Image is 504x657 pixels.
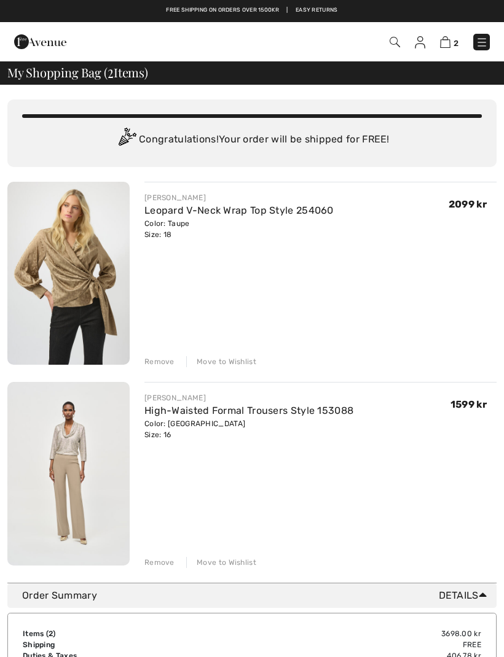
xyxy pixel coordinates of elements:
[449,198,487,210] span: 2099 kr
[476,36,488,49] img: Menu
[186,356,256,367] div: Move to Wishlist
[454,39,459,48] span: 2
[7,382,130,566] img: High-Waisted Formal Trousers Style 153088
[440,34,459,49] a: 2
[7,66,148,79] span: My Shopping Bag ( Items)
[49,629,53,638] span: 2
[22,128,482,152] div: Congratulations! Your order will be shipped for FREE!
[23,628,213,639] td: Items ( )
[144,204,334,216] a: Leopard V-Neck Wrap Top Style 254060
[14,29,66,54] img: 1ère Avenue
[439,588,492,603] span: Details
[440,36,451,48] img: Shopping Bag
[296,6,338,15] a: Easy Returns
[166,6,279,15] a: Free shipping on orders over 1500kr
[14,35,66,47] a: 1ère Avenue
[186,557,256,568] div: Move to Wishlist
[144,392,353,403] div: [PERSON_NAME]
[390,37,400,47] img: Search
[144,418,353,440] div: Color: [GEOGRAPHIC_DATA] Size: 16
[286,6,288,15] span: |
[144,405,353,416] a: High-Waisted Formal Trousers Style 153088
[108,63,114,79] span: 2
[213,639,481,650] td: Free
[415,36,425,49] img: My Info
[22,588,492,603] div: Order Summary
[23,639,213,650] td: Shipping
[144,557,175,568] div: Remove
[7,182,130,365] img: Leopard V-Neck Wrap Top Style 254060
[144,218,334,240] div: Color: Taupe Size: 18
[213,628,481,639] td: 3698.00 kr
[144,192,334,203] div: [PERSON_NAME]
[144,356,175,367] div: Remove
[451,398,487,410] span: 1599 kr
[114,128,139,152] img: Congratulation2.svg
